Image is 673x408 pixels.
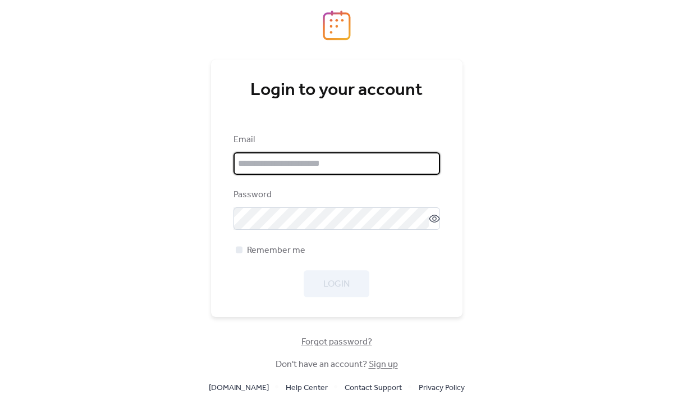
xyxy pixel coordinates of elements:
a: Privacy Policy [419,380,465,395]
span: Don't have an account? [276,358,398,371]
span: Remember me [247,244,305,257]
div: Password [234,188,438,202]
a: [DOMAIN_NAME] [209,380,269,395]
img: logo [323,10,351,40]
span: Forgot password? [301,336,372,349]
a: Contact Support [345,380,402,395]
span: [DOMAIN_NAME] [209,382,269,395]
span: Privacy Policy [419,382,465,395]
span: Help Center [286,382,328,395]
div: Login to your account [234,79,440,102]
div: Email [234,133,438,147]
span: Contact Support [345,382,402,395]
a: Help Center [286,380,328,395]
a: Sign up [369,356,398,373]
a: Forgot password? [301,339,372,345]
